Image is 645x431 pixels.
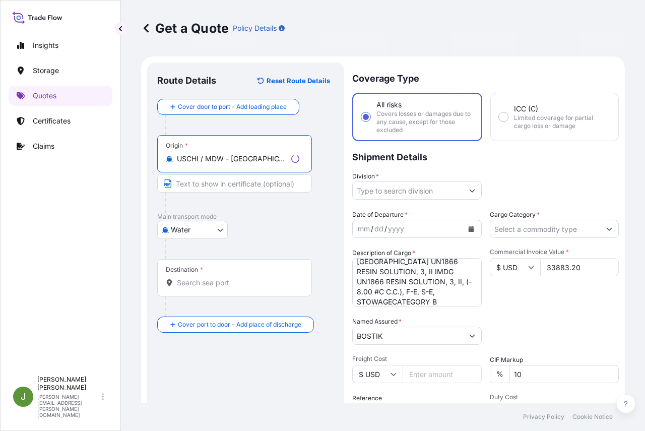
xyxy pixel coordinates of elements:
[33,141,54,151] p: Claims
[353,327,463,345] input: Full name
[376,110,473,134] span: Covers losses or damages due to any cause, except for those excluded
[166,266,203,274] div: Destination
[384,223,387,235] div: /
[371,223,373,235] div: /
[21,392,26,402] span: J
[352,63,619,93] p: Coverage Type
[509,365,619,383] input: Enter percentage
[376,100,402,110] span: All risks
[490,365,509,383] div: %
[387,223,405,235] div: year,
[352,393,382,403] label: Reference
[352,171,379,181] label: Division
[499,112,508,121] input: ICC (C)Limited coverage for partial cargo loss or damage
[352,141,619,171] p: Shipment Details
[166,142,188,150] div: Origin
[523,413,564,421] a: Privacy Policy
[37,376,100,392] p: [PERSON_NAME] [PERSON_NAME]
[540,258,619,276] input: Type amount
[178,102,287,112] span: Cover door to port - Add loading place
[352,317,402,327] label: Named Assured
[352,355,482,363] span: Freight Cost
[267,76,330,86] p: Reset Route Details
[463,327,481,345] button: Show suggestions
[572,413,613,421] a: Cookie Notice
[514,114,611,130] span: Limited coverage for partial cargo loss or damage
[463,181,481,200] button: Show suggestions
[178,320,301,330] span: Cover port to door - Add place of discharge
[291,155,299,163] div: Loading
[352,248,415,258] label: Description of Cargo
[157,213,334,221] p: Main transport mode
[490,393,619,401] span: Duty Cost
[157,99,299,115] button: Cover door to port - Add loading place
[157,75,216,87] p: Route Details
[9,35,112,55] a: Insights
[37,394,100,418] p: [PERSON_NAME][EMAIL_ADDRESS][PERSON_NAME][DOMAIN_NAME]
[33,40,58,50] p: Insights
[514,104,538,114] span: ICC (C)
[252,73,334,89] button: Reset Route Details
[177,154,287,164] input: Origin
[9,86,112,106] a: Quotes
[9,60,112,81] a: Storage
[490,248,619,256] span: Commercial Invoice Value
[157,221,228,239] button: Select transport
[357,223,371,235] div: month,
[177,278,299,288] input: Destination
[171,225,190,235] span: Water
[157,174,312,193] input: Text to appear on certificate
[141,20,229,36] p: Get a Quote
[352,210,408,220] span: Date of Departure
[33,66,59,76] p: Storage
[463,221,479,237] button: Calendar
[373,223,384,235] div: day,
[9,111,112,131] a: Certificates
[490,210,540,220] label: Cargo Category
[403,365,482,383] input: Enter amount
[353,181,463,200] input: Type to search division
[9,136,112,156] a: Claims
[157,317,314,333] button: Cover port to door - Add place of discharge
[233,23,277,33] p: Policy Details
[33,116,71,126] p: Certificates
[600,220,618,238] button: Show suggestions
[490,355,523,365] label: CIF Markup
[361,112,370,121] input: All risksCovers losses or damages due to any cause, except for those excluded
[33,91,56,101] p: Quotes
[490,220,601,238] input: Select a commodity type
